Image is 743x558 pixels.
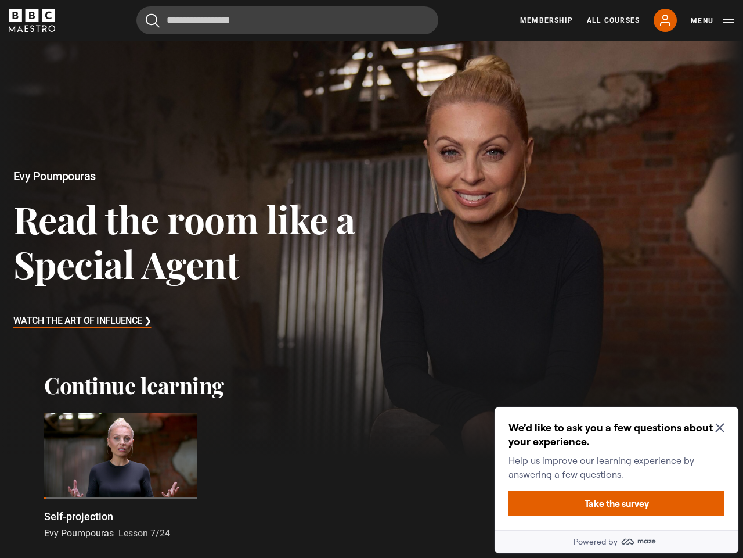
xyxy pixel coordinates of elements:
h3: Watch The Art of Influence ❯ [13,313,152,330]
a: Self-projection Evy Poumpouras Lesson 7/24 [44,413,197,541]
a: Powered by maze [5,128,248,151]
span: Lesson 7/24 [118,528,170,539]
button: Take the survey [19,88,235,114]
p: Help us improve our learning experience by answering a few questions. [19,51,230,79]
span: Evy Poumpouras [44,528,114,539]
h2: Evy Poumpouras [13,170,372,183]
h3: Read the room like a Special Agent [13,196,372,287]
div: Optional study invitation [5,5,248,151]
button: Close Maze Prompt [225,21,235,30]
h2: We’d like to ask you a few questions about your experience. [19,19,230,46]
h2: Continue learning [44,372,699,399]
p: Self-projection [44,509,113,524]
